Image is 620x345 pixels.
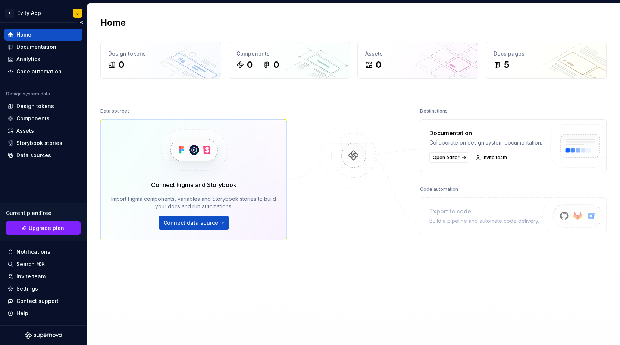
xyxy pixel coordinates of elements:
[4,100,82,112] a: Design tokens
[163,219,218,227] span: Connect data source
[4,307,82,319] button: Help
[4,137,82,149] a: Storybook stories
[483,155,507,161] span: Invite team
[6,221,81,235] a: Upgrade plan
[365,50,470,57] div: Assets
[4,113,82,124] a: Components
[16,127,34,134] div: Assets
[16,273,46,280] div: Invite team
[16,139,62,147] div: Storybook stories
[16,115,50,122] div: Components
[273,59,279,71] div: 0
[25,332,62,339] svg: Supernova Logo
[17,9,41,17] div: Evity App
[429,217,539,225] div: Build a pipeline and automate code delivery.
[420,106,448,116] div: Destinations
[4,41,82,53] a: Documentation
[1,5,85,21] button: EEvity AppJ
[494,50,599,57] div: Docs pages
[16,68,62,75] div: Code automation
[100,42,221,79] a: Design tokens0
[119,59,124,71] div: 0
[108,50,213,57] div: Design tokens
[229,42,350,79] a: Components00
[473,152,510,163] a: Invite team
[429,207,539,216] div: Export to code
[504,59,509,71] div: 5
[76,18,87,28] button: Collapse sidebar
[5,9,14,18] div: E
[420,184,458,194] div: Code automation
[429,129,542,137] div: Documentation
[16,260,45,268] div: Search ⌘K
[4,125,82,137] a: Assets
[16,43,56,51] div: Documentation
[16,102,54,110] div: Design tokens
[16,56,40,63] div: Analytics
[4,29,82,41] a: Home
[433,155,460,161] span: Open editor
[4,258,82,270] button: Search ⌘K
[4,246,82,258] button: Notifications
[29,224,64,232] span: Upgrade plan
[100,106,130,116] div: Data sources
[4,295,82,307] button: Contact support
[6,91,50,97] div: Design system data
[4,270,82,282] a: Invite team
[16,31,31,38] div: Home
[429,139,542,146] div: Collaborate on design system documentation.
[357,42,478,79] a: Assets0
[16,310,28,317] div: Help
[486,42,607,79] a: Docs pages5
[376,59,381,71] div: 0
[159,216,229,230] button: Connect data source
[4,283,82,295] a: Settings
[4,66,82,77] a: Code automation
[16,285,38,292] div: Settings
[151,180,237,189] div: Connect Figma and Storybook
[6,209,81,217] div: Current plan : Free
[237,50,342,57] div: Components
[4,149,82,161] a: Data sources
[429,152,469,163] a: Open editor
[16,248,50,256] div: Notifications
[4,53,82,65] a: Analytics
[16,297,59,305] div: Contact support
[111,195,276,210] div: Import Figma components, variables and Storybook stories to build your docs and run automations.
[16,152,51,159] div: Data sources
[76,10,79,16] div: J
[247,59,253,71] div: 0
[100,17,126,29] h2: Home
